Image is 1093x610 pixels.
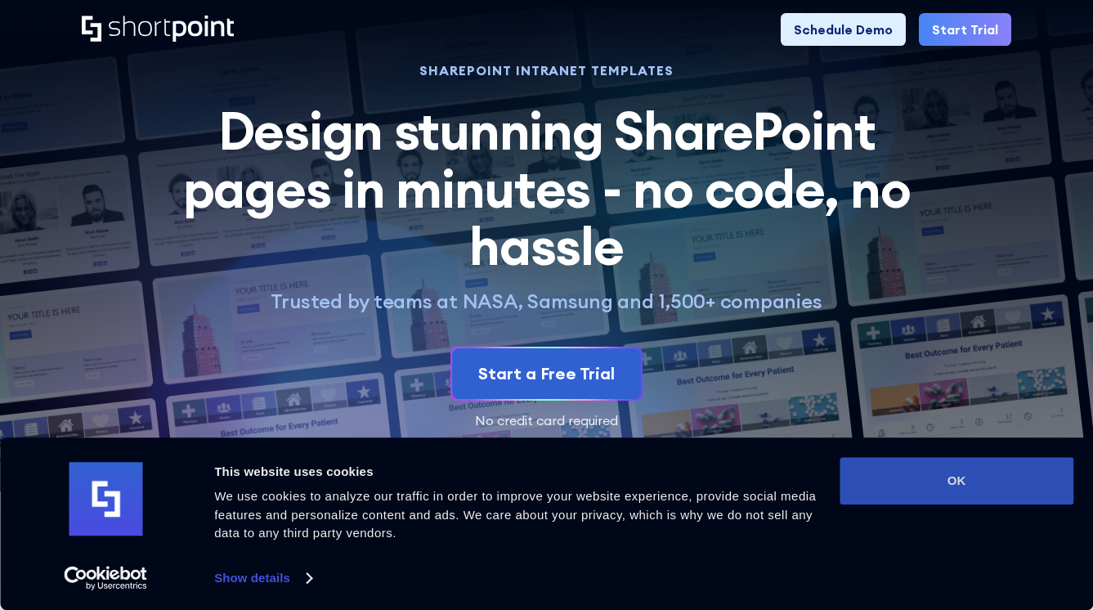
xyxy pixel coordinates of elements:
h1: SHAREPOINT INTRANET TEMPLATES [164,65,929,76]
img: logo [69,463,142,536]
a: Show details [214,566,311,590]
div: Start a Free Trial [478,361,615,386]
span: We use cookies to analyze our traffic in order to improve your website experience, provide social... [214,489,816,540]
a: Home [82,16,234,43]
a: Usercentrics Cookiebot - opens in a new window [34,566,177,590]
div: This website uses cookies [214,462,821,482]
button: OK [840,457,1073,505]
div: No credit card required [82,414,1010,427]
a: Start Trial [919,13,1011,46]
p: Trusted by teams at NASA, Samsung and 1,500+ companies [164,289,929,314]
a: Start a Free Trial [452,348,641,399]
h2: Design stunning SharePoint pages in minutes - no code, no hassle [164,102,929,275]
a: Schedule Demo [781,13,906,46]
